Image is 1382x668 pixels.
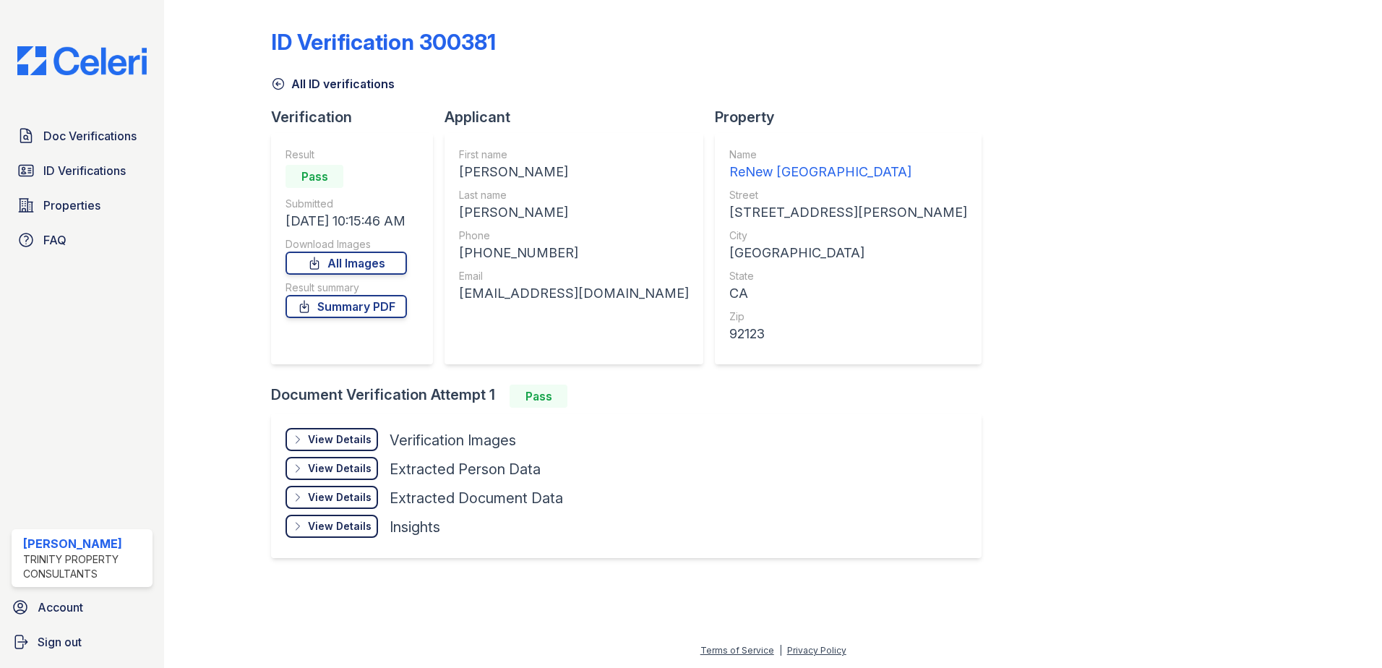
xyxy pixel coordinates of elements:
[459,147,689,162] div: First name
[286,211,407,231] div: [DATE] 10:15:46 AM
[715,107,993,127] div: Property
[271,385,993,408] div: Document Verification Attempt 1
[271,107,445,127] div: Verification
[787,645,846,656] a: Privacy Policy
[729,324,967,344] div: 92123
[6,593,158,622] a: Account
[308,490,372,505] div: View Details
[286,252,407,275] a: All Images
[286,237,407,252] div: Download Images
[43,127,137,145] span: Doc Verifications
[729,162,967,182] div: ReNew [GEOGRAPHIC_DATA]
[390,459,541,479] div: Extracted Person Data
[286,281,407,295] div: Result summary
[12,121,153,150] a: Doc Verifications
[729,188,967,202] div: Street
[6,46,158,75] img: CE_Logo_Blue-a8612792a0a2168367f1c8372b55b34899dd931a85d93a1a3d3e32e68fde9ad4.png
[459,228,689,243] div: Phone
[308,519,372,534] div: View Details
[729,147,967,162] div: Name
[286,197,407,211] div: Submitted
[308,461,372,476] div: View Details
[23,552,147,581] div: Trinity Property Consultants
[286,147,407,162] div: Result
[459,269,689,283] div: Email
[459,243,689,263] div: [PHONE_NUMBER]
[271,29,496,55] div: ID Verification 300381
[459,283,689,304] div: [EMAIL_ADDRESS][DOMAIN_NAME]
[12,191,153,220] a: Properties
[308,432,372,447] div: View Details
[445,107,715,127] div: Applicant
[390,517,440,537] div: Insights
[779,645,782,656] div: |
[38,599,83,616] span: Account
[286,295,407,318] a: Summary PDF
[700,645,774,656] a: Terms of Service
[12,226,153,254] a: FAQ
[43,197,100,214] span: Properties
[729,243,967,263] div: [GEOGRAPHIC_DATA]
[459,202,689,223] div: [PERSON_NAME]
[43,162,126,179] span: ID Verifications
[38,633,82,651] span: Sign out
[12,156,153,185] a: ID Verifications
[43,231,66,249] span: FAQ
[286,165,343,188] div: Pass
[459,188,689,202] div: Last name
[729,202,967,223] div: [STREET_ADDRESS][PERSON_NAME]
[390,488,563,508] div: Extracted Document Data
[510,385,567,408] div: Pass
[729,309,967,324] div: Zip
[729,269,967,283] div: State
[390,430,516,450] div: Verification Images
[459,162,689,182] div: [PERSON_NAME]
[6,628,158,656] a: Sign out
[729,147,967,182] a: Name ReNew [GEOGRAPHIC_DATA]
[729,283,967,304] div: CA
[23,535,147,552] div: [PERSON_NAME]
[729,228,967,243] div: City
[271,75,395,93] a: All ID verifications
